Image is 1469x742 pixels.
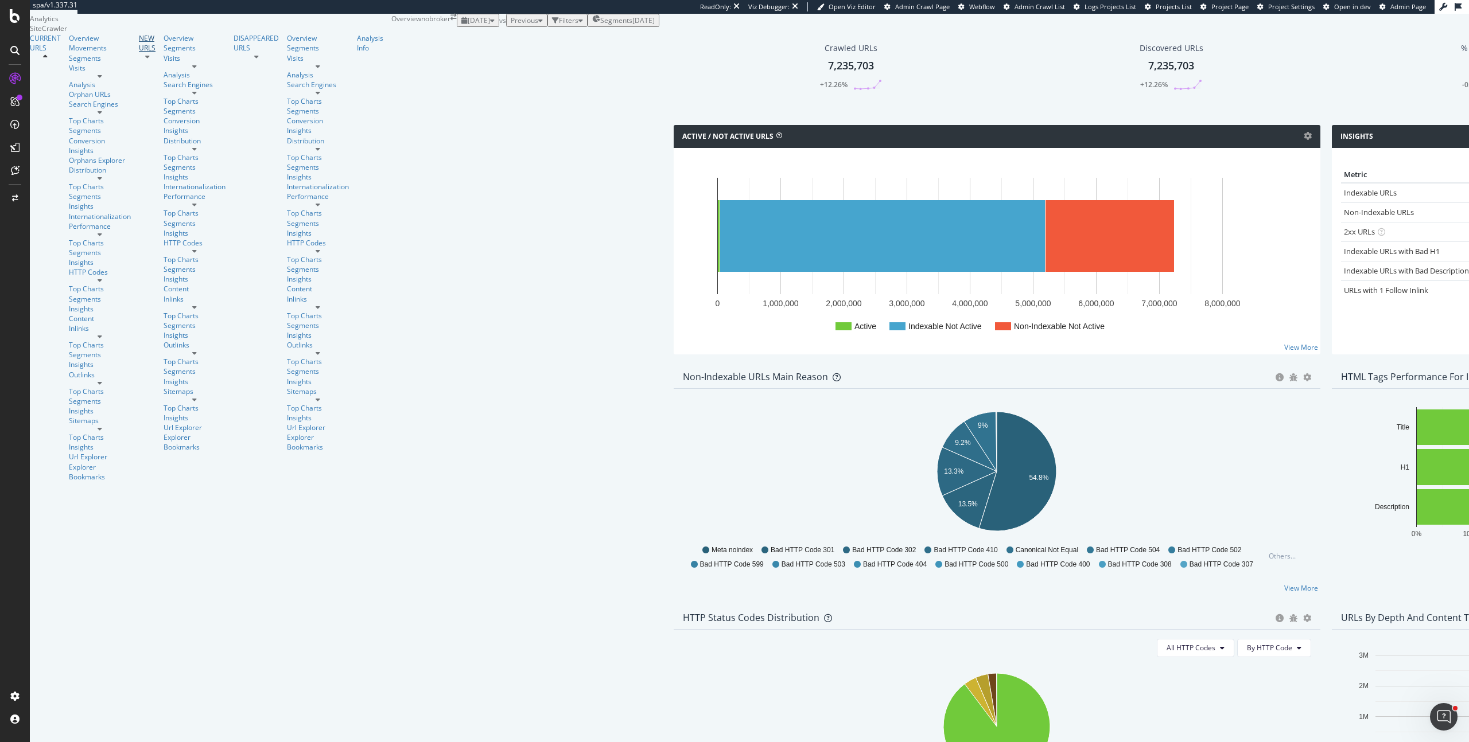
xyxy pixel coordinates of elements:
a: Segments [164,43,226,53]
div: gear [1303,373,1311,381]
div: Segments [69,294,131,304]
div: Segments [287,162,349,172]
svg: A chart. [683,166,1315,345]
a: Segments [287,366,349,376]
a: Insights [164,274,226,284]
div: Insights [164,330,226,340]
div: Segments [69,350,131,360]
a: Insights [287,172,349,182]
a: NEW URLS [139,33,156,53]
div: Top Charts [69,386,131,396]
div: Url Explorer [164,423,226,432]
div: Orphans Explorer [69,155,131,165]
span: Segments [600,15,632,25]
a: Outlinks [287,340,349,350]
a: Top Charts [69,116,131,126]
div: Overview [164,33,226,43]
a: Insights [164,126,226,135]
div: arrow-right-arrow-left [450,14,457,21]
a: Url Explorer [287,423,349,432]
button: Segments[DATE] [588,14,659,27]
a: Insights [164,413,226,423]
div: Search Engines [164,80,226,89]
a: Segments [287,264,349,274]
a: Indexable URLs with Bad Description [1344,265,1469,276]
h4: Active / Not Active URLs [682,131,774,142]
a: Visits [69,63,131,73]
a: Content [69,314,131,323]
a: Overview [69,33,131,43]
a: Top Charts [164,403,226,413]
a: Distribution [69,165,131,175]
div: HTTP Codes [287,238,349,248]
a: Top Charts [287,255,349,264]
div: ReadOnly: [700,2,731,11]
div: +12.26% [820,80,848,89]
a: Segments [69,53,131,63]
div: Internationalization [287,182,349,192]
span: Projects List [1156,2,1192,11]
a: Top Charts [69,432,131,442]
div: Viz Debugger: [748,2,790,11]
a: Internationalization [164,182,226,192]
a: Distribution [164,136,226,146]
div: Performance [164,192,226,201]
a: Insights [69,146,131,155]
button: Filters [547,14,588,27]
a: Insights [69,257,131,267]
div: Search Engines [69,99,131,109]
a: Indexable URLs [1344,188,1397,198]
a: Project Settings [1257,2,1315,11]
a: HTTP Codes [164,238,226,248]
a: Sitemaps [69,416,131,425]
text: 3,000,000 [889,299,924,308]
a: Top Charts [287,96,349,106]
div: CURRENT URLS [30,33,61,53]
div: Inlinks [164,294,226,304]
a: Top Charts [69,238,131,248]
div: Movements [69,43,131,53]
div: +12.26% [1140,80,1168,89]
div: Analysis [69,80,131,89]
div: Analytics [30,14,391,24]
div: Outlinks [164,340,226,350]
a: Conversion [164,116,226,126]
a: Segments [164,162,226,172]
div: Visits [287,53,349,63]
a: Inlinks [69,323,131,333]
text: 2,000,000 [826,299,861,308]
a: Top Charts [164,96,226,106]
a: Content [287,284,349,294]
a: Insights [69,304,131,314]
a: Insights [164,377,226,386]
div: Top Charts [164,357,226,366]
div: Segments [164,264,226,274]
div: Top Charts [69,182,131,192]
span: Logs Projects List [1085,2,1136,11]
div: Performance [287,192,349,201]
div: Segments [164,106,226,116]
div: Insights [69,360,131,369]
a: Top Charts [164,208,226,218]
div: Insights [287,126,349,135]
a: Segments [164,366,226,376]
div: bug [1289,373,1297,381]
div: Analysis [287,70,349,80]
div: Top Charts [69,340,131,350]
div: Discovered URLs [1140,42,1203,54]
div: Analysis [164,70,226,80]
a: Performance [69,221,131,231]
a: Projects List [1145,2,1192,11]
div: Segments [164,218,226,228]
